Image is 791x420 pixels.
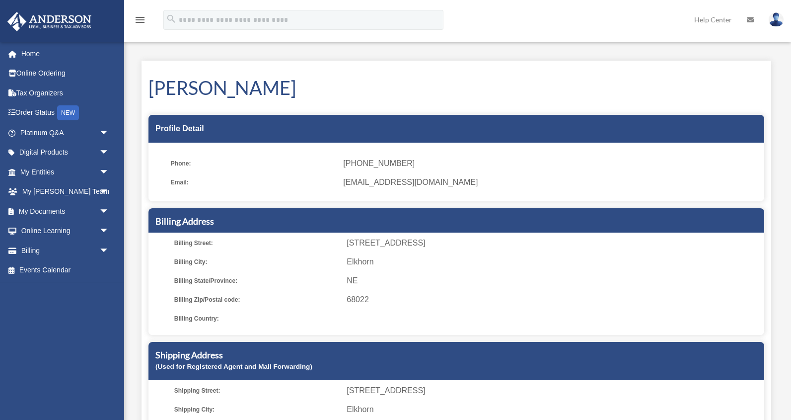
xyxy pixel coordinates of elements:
[174,403,340,417] span: Shipping City:
[134,17,146,26] a: menu
[148,75,764,101] h1: [PERSON_NAME]
[99,123,119,143] span: arrow_drop_down
[171,175,336,189] span: Email:
[7,64,124,84] a: Online Ordering
[174,293,340,307] span: Billing Zip/Postal code:
[7,83,124,103] a: Tax Organizers
[155,363,312,370] small: (Used for Registered Agent and Mail Forwarding)
[7,123,124,143] a: Platinum Q&Aarrow_drop_down
[99,143,119,163] span: arrow_drop_down
[7,103,124,123] a: Order StatusNEW
[174,274,340,288] span: Billing State/Province:
[174,255,340,269] span: Billing City:
[347,403,761,417] span: Elkhorn
[7,44,124,64] a: Home
[347,293,761,307] span: 68022
[174,236,340,250] span: Billing Street:
[7,201,124,221] a: My Documentsarrow_drop_down
[99,201,119,222] span: arrow_drop_down
[7,143,124,163] a: Digital Productsarrow_drop_down
[343,157,757,170] span: [PHONE_NUMBER]
[99,221,119,242] span: arrow_drop_down
[7,221,124,241] a: Online Learningarrow_drop_down
[7,260,124,280] a: Events Calendar
[174,312,340,326] span: Billing Country:
[347,236,761,250] span: [STREET_ADDRESS]
[347,255,761,269] span: Elkhorn
[155,215,757,228] h5: Billing Address
[57,105,79,120] div: NEW
[347,384,761,398] span: [STREET_ADDRESS]
[99,241,119,261] span: arrow_drop_down
[148,115,764,143] div: Profile Detail
[134,14,146,26] i: menu
[99,162,119,182] span: arrow_drop_down
[99,182,119,202] span: arrow_drop_down
[7,162,124,182] a: My Entitiesarrow_drop_down
[347,274,761,288] span: NE
[343,175,757,189] span: [EMAIL_ADDRESS][DOMAIN_NAME]
[4,12,94,31] img: Anderson Advisors Platinum Portal
[171,157,336,170] span: Phone:
[166,13,177,24] i: search
[7,241,124,260] a: Billingarrow_drop_down
[7,182,124,202] a: My [PERSON_NAME] Teamarrow_drop_down
[769,12,784,27] img: User Pic
[155,349,757,361] h5: Shipping Address
[174,384,340,398] span: Shipping Street:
